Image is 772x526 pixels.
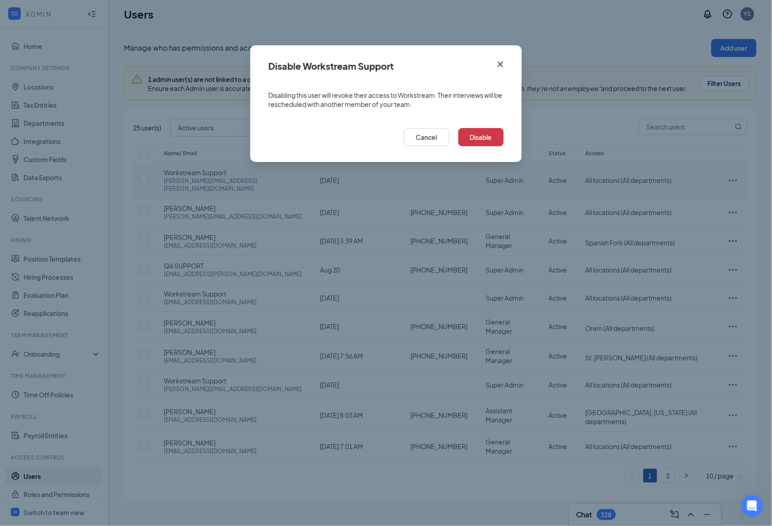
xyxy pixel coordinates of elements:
iframe: Intercom live chat [741,495,763,517]
span: Disabling this user will revoke their access to Workstream. Their interviews will be rescheduled ... [268,91,504,109]
svg: Cross [495,59,506,70]
div: Disable Workstream Support [268,61,394,71]
button: Close [488,45,522,74]
button: Cancel [404,128,449,146]
button: Disable [458,128,504,146]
